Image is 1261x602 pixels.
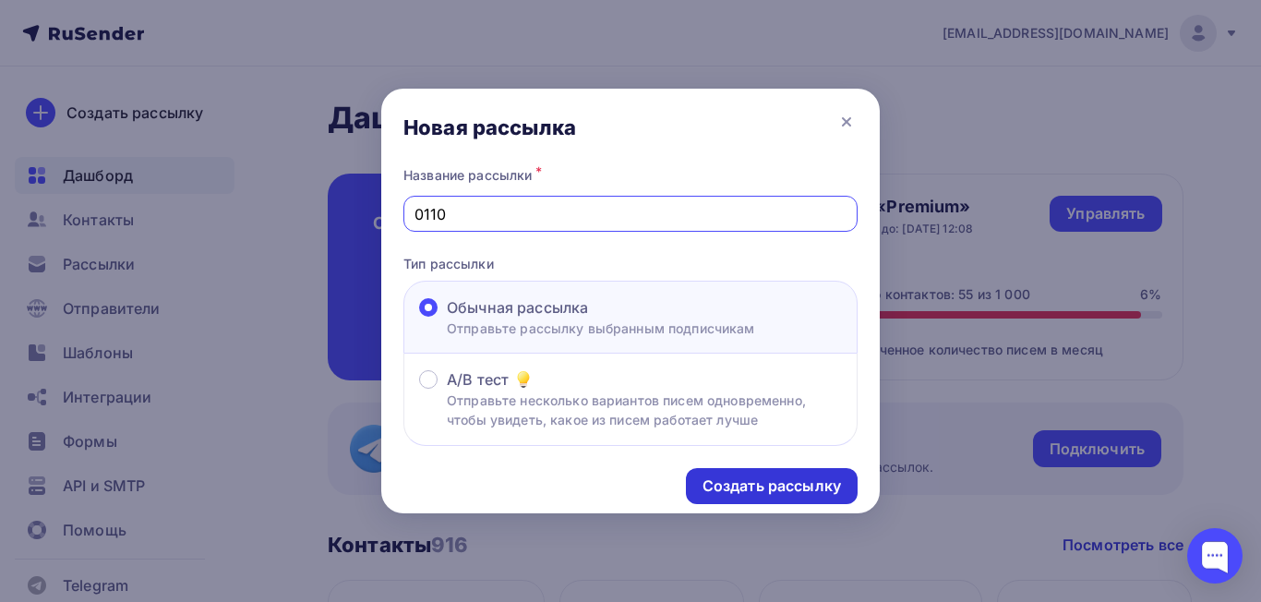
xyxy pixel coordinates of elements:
[447,319,755,338] p: Отправьте рассылку выбранным подписчикам
[703,476,841,497] div: Создать рассылку
[447,391,842,429] p: Отправьте несколько вариантов писем одновременно, чтобы увидеть, какое из писем работает лучше
[447,296,588,319] span: Обычная рассылка
[403,114,576,140] div: Новая рассылка
[447,368,509,391] span: A/B тест
[403,254,858,273] p: Тип рассылки
[414,203,847,225] input: Придумайте название рассылки
[403,163,858,188] div: Название рассылки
